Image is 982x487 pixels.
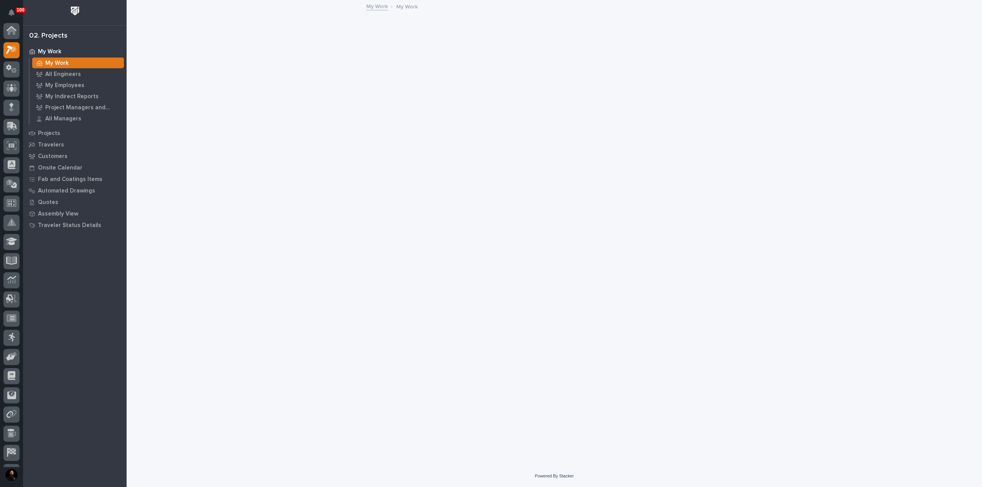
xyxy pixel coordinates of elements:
a: My Work [30,58,127,68]
p: My Work [396,2,418,10]
a: Traveler Status Details [23,219,127,231]
div: Notifications100 [10,9,20,21]
a: Quotes [23,196,127,208]
p: Automated Drawings [38,188,95,194]
p: My Work [45,60,69,67]
p: 100 [17,7,25,13]
a: Travelers [23,139,127,150]
a: Projects [23,127,127,139]
p: Customers [38,153,68,160]
p: All Engineers [45,71,81,78]
p: My Work [38,48,61,55]
p: Onsite Calendar [38,165,82,171]
p: Fab and Coatings Items [38,176,102,183]
img: Workspace Logo [68,4,82,18]
a: All Managers [30,113,127,124]
div: 02. Projects [29,32,68,40]
a: My Indirect Reports [30,91,127,102]
a: My Employees [30,80,127,90]
a: My Work [366,2,388,10]
p: Travelers [38,141,64,148]
p: Projects [38,130,60,137]
a: My Work [23,46,127,57]
a: Powered By Stacker [535,474,573,478]
a: All Engineers [30,69,127,79]
a: Assembly View [23,208,127,219]
a: Fab and Coatings Items [23,173,127,185]
a: Customers [23,150,127,162]
p: Project Managers and Engineers [45,104,121,111]
a: Onsite Calendar [23,162,127,173]
a: Project Managers and Engineers [30,102,127,113]
p: Quotes [38,199,58,206]
p: All Managers [45,115,81,122]
p: My Indirect Reports [45,93,99,100]
button: Notifications [3,5,20,21]
button: users-avatar [3,467,20,483]
p: Assembly View [38,211,78,217]
p: My Employees [45,82,84,89]
p: Traveler Status Details [38,222,101,229]
a: Automated Drawings [23,185,127,196]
